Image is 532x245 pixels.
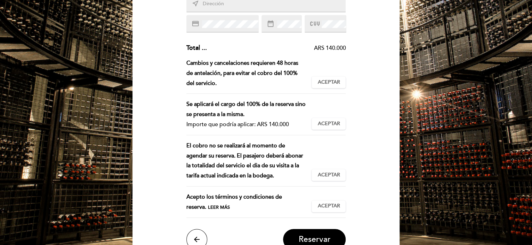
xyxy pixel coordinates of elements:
i: date_range [267,20,274,28]
button: Aceptar [312,169,346,181]
i: credit_card [192,20,199,28]
span: Aceptar [317,120,340,128]
span: Aceptar [317,79,340,86]
div: Cambios y cancelaciones requieren 48 horas de antelación, para evitar el cobro del 100% del servi... [186,58,312,88]
div: Importe que podría aplicar: ARS 140.000 [186,120,306,130]
div: ARS 140.000 [207,44,346,52]
div: Acepto los términos y condiciones de reserva. [186,192,312,212]
i: arrow_back [193,235,201,244]
span: Total ... [186,44,207,52]
div: Se aplicará el cargo del 100% de la reserva sino se presenta a la misma. [186,99,306,120]
button: Aceptar [312,200,346,212]
button: Aceptar [312,118,346,130]
div: El cobro no se realizará al momento de agendar su reserva. El pasajero deberá abonar la totalidad... [186,141,312,181]
button: Aceptar [312,76,346,88]
span: Leer más [208,205,230,210]
span: Reservar [298,235,330,244]
span: Aceptar [317,202,340,210]
span: Aceptar [317,171,340,179]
